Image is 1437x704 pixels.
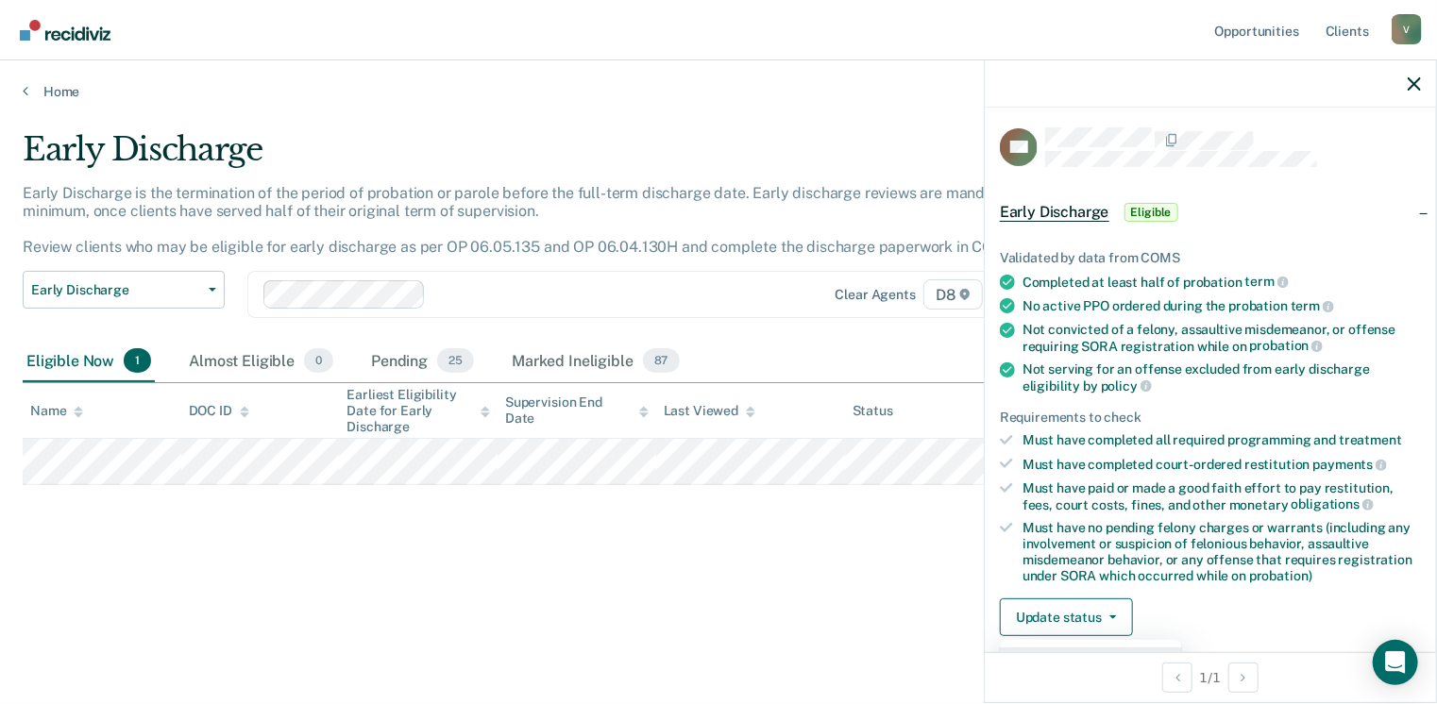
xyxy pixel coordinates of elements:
[1023,456,1421,473] div: Must have completed court-ordered restitution
[31,282,201,298] span: Early Discharge
[985,652,1436,702] div: 1 / 1
[1000,203,1109,222] span: Early Discharge
[347,387,490,434] div: Earliest Eligibility Date for Early Discharge
[664,403,755,419] div: Last Viewed
[30,403,83,419] div: Name
[836,287,916,303] div: Clear agents
[437,348,474,373] span: 25
[23,83,1414,100] a: Home
[1000,250,1421,266] div: Validated by data from COMS
[124,348,151,373] span: 1
[304,348,333,373] span: 0
[1292,496,1374,511] span: obligations
[23,130,1101,184] div: Early Discharge
[1250,338,1324,353] span: probation
[643,348,680,373] span: 87
[1249,568,1312,583] span: probation)
[1023,322,1421,354] div: Not convicted of a felony, assaultive misdemeanor, or offense requiring SORA registration while on
[1000,598,1133,636] button: Update status
[1392,14,1422,44] div: V
[23,184,1038,257] p: Early Discharge is the termination of the period of probation or parole before the full-term disc...
[1023,361,1421,394] div: Not serving for an offense excluded from early discharge eligibility by
[923,279,983,310] span: D8
[1313,457,1388,472] span: payments
[1000,410,1421,426] div: Requirements to check
[1101,378,1152,394] span: policy
[985,182,1436,243] div: Early DischargeEligible
[367,341,478,382] div: Pending
[20,20,110,41] img: Recidiviz
[508,341,683,382] div: Marked Ineligible
[1023,432,1421,448] div: Must have completed all required programming and
[1023,480,1421,512] div: Must have paid or made a good faith effort to pay restitution, fees, court costs, fines, and othe...
[1373,640,1418,685] div: Open Intercom Messenger
[1023,520,1421,583] div: Must have no pending felony charges or warrants (including any involvement or suspicion of feloni...
[185,341,337,382] div: Almost Eligible
[1291,298,1334,313] span: term
[1124,203,1178,222] span: Eligible
[505,394,649,427] div: Supervision End Date
[23,341,155,382] div: Eligible Now
[1228,662,1259,693] button: Next Opportunity
[189,403,249,419] div: DOC ID
[1392,14,1422,44] button: Profile dropdown button
[1000,647,1182,678] button: [PERSON_NAME]
[853,403,893,419] div: Status
[1339,432,1402,447] span: treatment
[1245,274,1289,289] span: term
[1162,662,1192,693] button: Previous Opportunity
[1023,274,1421,291] div: Completed at least half of probation
[1023,297,1421,314] div: No active PPO ordered during the probation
